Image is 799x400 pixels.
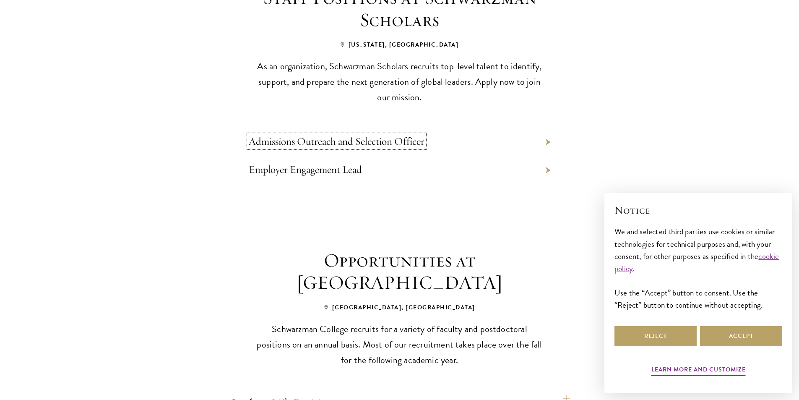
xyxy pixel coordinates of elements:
button: Learn more and customize [651,364,746,377]
p: Schwarzman College recruits for a variety of faculty and postdoctoral positions on an annual basi... [255,321,544,368]
h3: Opportunities at [GEOGRAPHIC_DATA] [245,249,555,294]
span: [GEOGRAPHIC_DATA], [GEOGRAPHIC_DATA] [324,303,475,312]
h2: Notice [614,203,782,217]
button: Reject [614,326,697,346]
p: As an organization, Schwarzman Scholars recruits top-level talent to identify, support, and prepa... [255,58,544,105]
div: We and selected third parties use cookies or similar technologies for technical purposes and, wit... [614,225,782,311]
a: cookie policy [614,250,779,275]
a: Employer Engagement Lead [249,163,362,176]
span: [US_STATE], [GEOGRAPHIC_DATA] [341,40,459,49]
a: Admissions Outreach and Selection Officer [249,135,424,148]
button: Accept [700,326,782,346]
